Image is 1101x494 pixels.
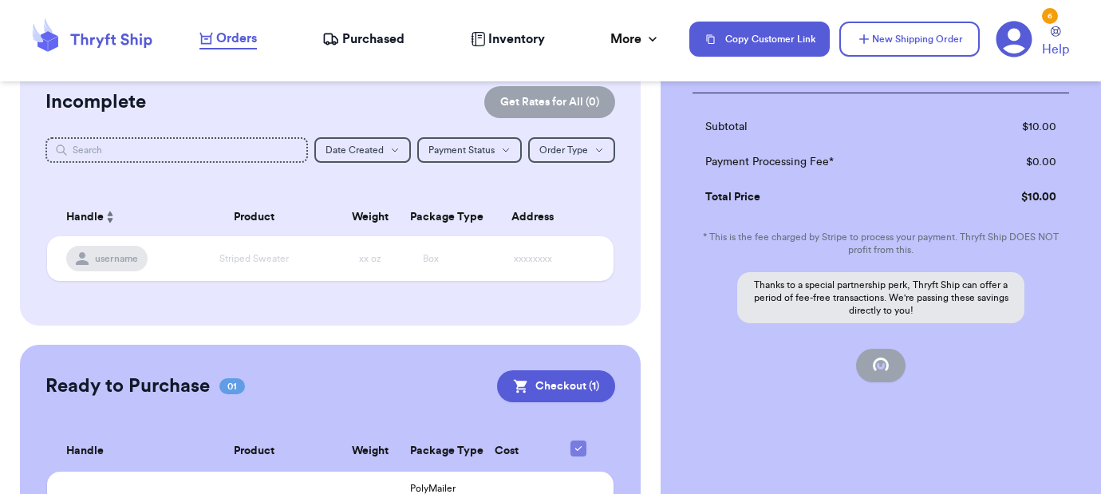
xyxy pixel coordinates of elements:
button: Copy Customer Link [689,22,830,57]
th: Package Type [401,198,461,236]
button: New Shipping Order [839,22,980,57]
a: 6 [996,21,1032,57]
td: Payment Processing Fee* [693,144,963,180]
button: Order Type [528,137,615,163]
th: Cost [461,431,553,472]
p: * This is the fee charged by Stripe to process your payment. Thryft Ship DOES NOT profit from this. [693,231,1069,256]
span: xx oz [359,254,381,263]
th: Product [169,431,340,472]
th: Package Type [401,431,461,472]
span: Purchased [342,30,404,49]
span: Handle [66,443,104,460]
input: Search [45,137,308,163]
a: Purchased [322,30,404,49]
span: Help [1042,40,1069,59]
a: Help [1042,26,1069,59]
td: $ 10.00 [963,109,1069,144]
span: Date Created [326,145,384,155]
span: Order Type [539,145,588,155]
h2: Incomplete [45,89,146,115]
div: More [610,30,661,49]
h2: Ready to Purchase [45,373,210,399]
span: Box [423,254,439,263]
button: Sort ascending [104,207,116,227]
span: Inventory [488,30,545,49]
span: Orders [216,29,257,48]
button: Checkout (1) [497,370,615,402]
th: Weight [339,431,400,472]
span: Striped Sweater [219,254,289,263]
button: Date Created [314,137,411,163]
a: Inventory [471,30,545,49]
td: Total Price [693,180,963,215]
th: Address [461,198,614,236]
span: Payment Status [428,145,495,155]
th: Product [169,198,340,236]
span: xxxxxxxx [514,254,552,263]
span: username [95,252,138,265]
th: Weight [339,198,400,236]
a: Orders [199,29,257,49]
button: Payment Status [417,137,522,163]
div: 6 [1042,8,1058,24]
span: Handle [66,209,104,226]
span: 01 [219,378,245,394]
td: $ 0.00 [963,144,1069,180]
td: $ 10.00 [963,180,1069,215]
button: Get Rates for All (0) [484,86,615,118]
p: Thanks to a special partnership perk, Thryft Ship can offer a period of fee-free transactions. We... [737,272,1024,323]
td: Subtotal [693,109,963,144]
